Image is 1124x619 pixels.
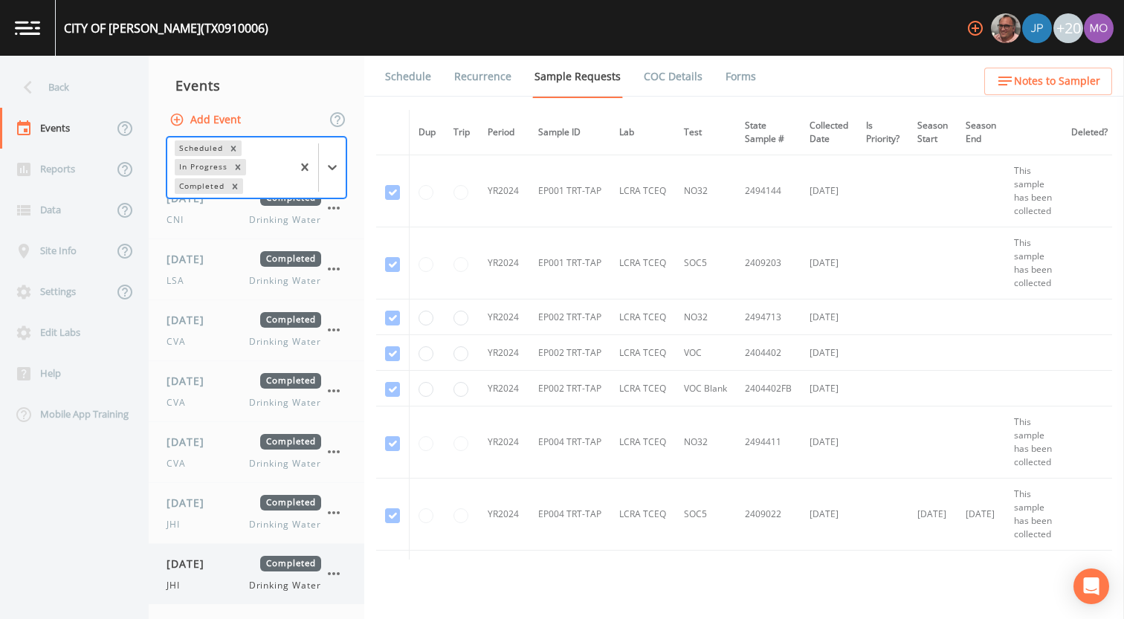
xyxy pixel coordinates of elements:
[610,479,675,551] td: LCRA TCEQ
[167,312,215,328] span: [DATE]
[610,299,675,335] td: LCRA TCEQ
[149,67,364,104] div: Events
[15,21,40,35] img: logo
[675,335,736,371] td: VOC
[801,335,857,371] td: [DATE]
[479,227,529,299] td: YR2024
[610,335,675,371] td: LCRA TCEQ
[249,518,321,531] span: Drinking Water
[383,56,433,97] a: Schedule
[64,19,268,37] div: CITY OF [PERSON_NAME] (TX0910006)
[675,227,736,299] td: SOC5
[857,110,908,155] th: Is Priority?
[1005,227,1062,299] td: This sample has been collected
[610,371,675,406] td: LCRA TCEQ
[1014,72,1100,91] span: Notes to Sampler
[1005,479,1062,551] td: This sample has been collected
[801,371,857,406] td: [DATE]
[1005,406,1062,479] td: This sample has been collected
[249,579,321,592] span: Drinking Water
[984,68,1112,95] button: Notes to Sampler
[230,159,246,175] div: Remove In Progress
[167,579,189,592] span: JHI
[1053,13,1083,43] div: +20
[167,457,195,470] span: CVA
[1022,13,1052,43] img: 41241ef155101aa6d92a04480b0d0000
[990,13,1021,43] div: Mike Franklin
[957,479,1005,551] td: [DATE]
[529,110,610,155] th: Sample ID
[801,155,857,227] td: [DATE]
[149,300,364,361] a: [DATE]CompletedCVADrinking Water
[801,479,857,551] td: [DATE]
[479,406,529,479] td: YR2024
[1005,155,1062,227] td: This sample has been collected
[167,556,215,571] span: [DATE]
[479,299,529,335] td: YR2024
[149,483,364,544] a: [DATE]CompletedJHIDrinking Water
[736,406,801,479] td: 2494411
[167,495,215,511] span: [DATE]
[908,479,957,551] td: [DATE]
[167,213,193,227] span: CNI
[529,371,610,406] td: EP002 TRT-TAP
[610,406,675,479] td: LCRA TCEQ
[675,371,736,406] td: VOC Blank
[675,155,736,227] td: NO32
[529,479,610,551] td: EP004 TRT-TAP
[167,106,247,134] button: Add Event
[736,299,801,335] td: 2494713
[167,335,195,349] span: CVA
[260,495,321,511] span: Completed
[260,434,321,450] span: Completed
[610,110,675,155] th: Lab
[610,155,675,227] td: LCRA TCEQ
[529,155,610,227] td: EP001 TRT-TAP
[675,406,736,479] td: NO32
[736,371,801,406] td: 2404402FB
[249,274,321,288] span: Drinking Water
[801,227,857,299] td: [DATE]
[736,335,801,371] td: 2404402
[991,13,1021,43] img: e2d790fa78825a4bb76dcb6ab311d44c
[167,518,189,531] span: JHI
[1073,568,1109,604] div: Open Intercom Messenger
[736,155,801,227] td: 2494144
[1021,13,1053,43] div: Joshua gere Paul
[227,178,243,194] div: Remove Completed
[801,299,857,335] td: [DATE]
[167,251,215,267] span: [DATE]
[610,227,675,299] td: LCRA TCEQ
[529,406,610,479] td: EP004 TRT-TAP
[675,299,736,335] td: NO32
[249,213,321,227] span: Drinking Water
[529,227,610,299] td: EP001 TRT-TAP
[801,406,857,479] td: [DATE]
[149,239,364,300] a: [DATE]CompletedLSADrinking Water
[225,140,242,156] div: Remove Scheduled
[410,110,445,155] th: Dup
[445,110,479,155] th: Trip
[532,56,623,98] a: Sample Requests
[479,110,529,155] th: Period
[736,479,801,551] td: 2409022
[249,457,321,470] span: Drinking Water
[801,110,857,155] th: Collected Date
[479,479,529,551] td: YR2024
[529,335,610,371] td: EP002 TRT-TAP
[675,479,736,551] td: SOC5
[167,396,195,409] span: CVA
[529,299,610,335] td: EP002 TRT-TAP
[642,56,705,97] a: COC Details
[249,396,321,409] span: Drinking Water
[167,373,215,389] span: [DATE]
[149,422,364,483] a: [DATE]CompletedCVADrinking Water
[736,227,801,299] td: 2409203
[957,110,1005,155] th: Season End
[452,56,514,97] a: Recurrence
[149,178,364,239] a: [DATE]CompletedCNIDrinking Water
[1084,13,1114,43] img: 4e251478aba98ce068fb7eae8f78b90c
[175,159,230,175] div: In Progress
[175,178,227,194] div: Completed
[723,56,758,97] a: Forms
